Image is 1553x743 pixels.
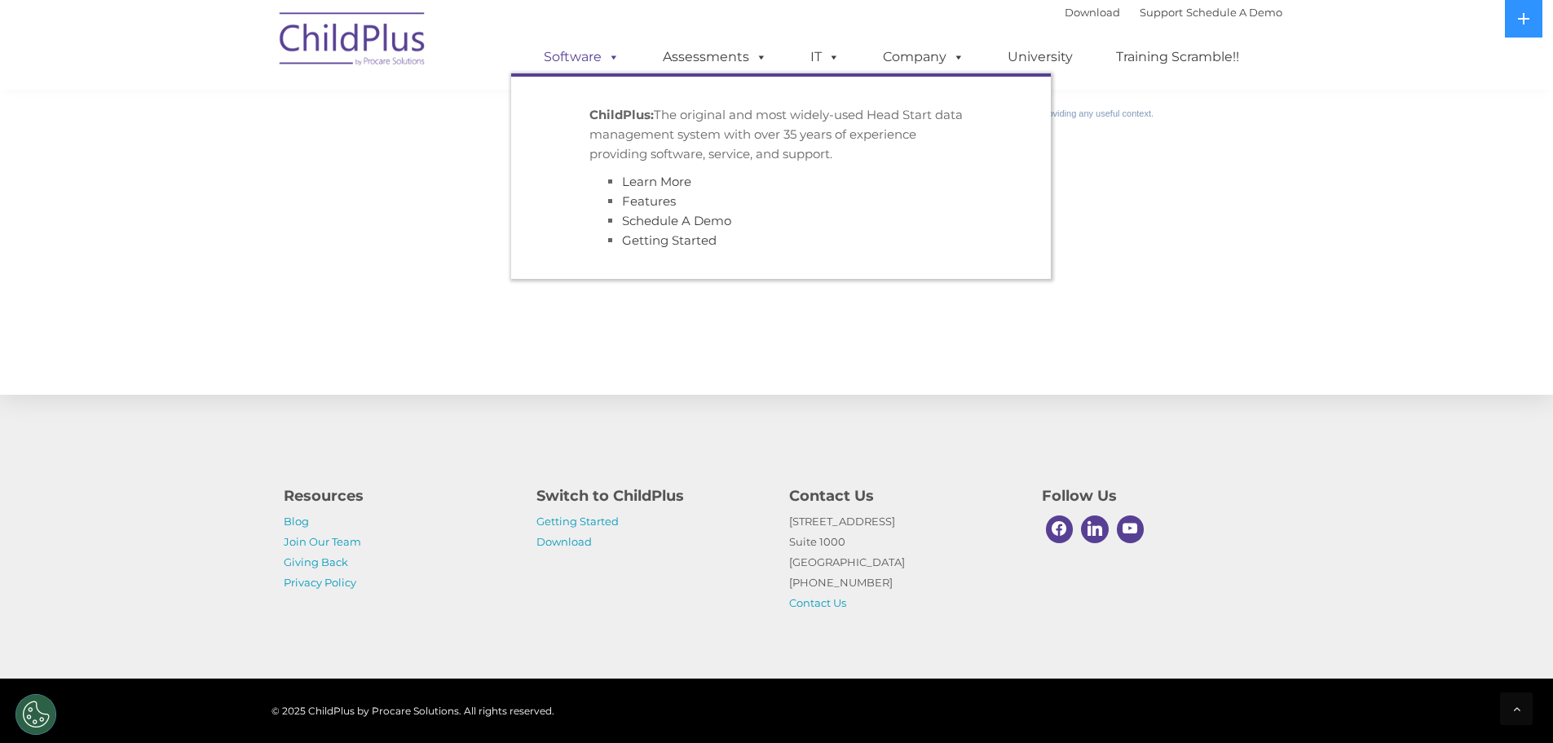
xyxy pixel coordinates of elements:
[284,484,512,507] h4: Resources
[622,213,731,228] a: Schedule A Demo
[1042,484,1270,507] h4: Follow Us
[15,694,56,735] button: Cookies Settings
[646,41,783,73] a: Assessments
[536,484,765,507] h4: Switch to ChildPlus
[1077,511,1113,547] a: Linkedin
[536,535,592,548] a: Download
[284,555,348,568] a: Giving Back
[284,515,309,528] a: Blog
[227,175,296,187] span: Phone number
[789,511,1017,613] p: [STREET_ADDRESS] Suite 1000 [GEOGRAPHIC_DATA] [PHONE_NUMBER]
[1065,6,1120,19] a: Download
[1042,511,1078,547] a: Facebook
[284,576,356,589] a: Privacy Policy
[1100,41,1255,73] a: Training Scramble!!
[536,515,619,528] a: Getting Started
[1113,511,1149,547] a: Youtube
[1186,6,1282,19] a: Schedule A Demo
[589,107,654,122] strong: ChildPlus:
[622,193,676,209] a: Features
[284,535,361,548] a: Join Our Team
[991,41,1089,73] a: University
[622,232,717,248] a: Getting Started
[789,484,1017,507] h4: Contact Us
[794,41,856,73] a: IT
[867,41,981,73] a: Company
[622,174,691,189] a: Learn More
[789,596,846,609] a: Contact Us
[527,41,636,73] a: Software
[271,705,554,717] span: © 2025 ChildPlus by Procare Solutions. All rights reserved.
[1065,6,1282,19] font: |
[589,105,973,164] p: The original and most widely-used Head Start data management system with over 35 years of experie...
[1140,6,1183,19] a: Support
[271,1,435,82] img: ChildPlus by Procare Solutions
[227,108,276,120] span: Last name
